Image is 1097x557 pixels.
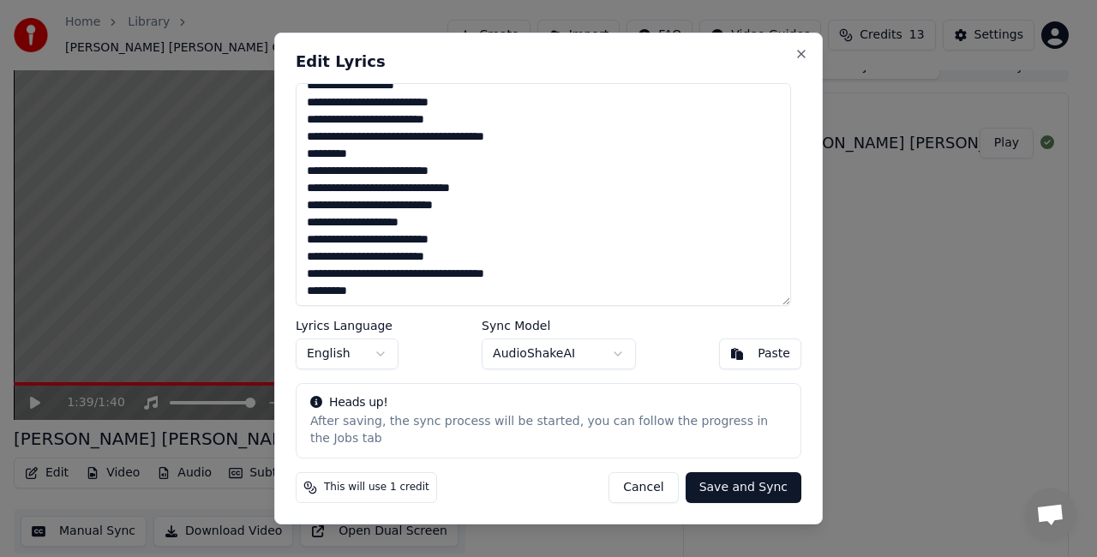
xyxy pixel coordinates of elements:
[310,394,787,411] div: Heads up!
[324,481,429,494] span: This will use 1 credit
[482,320,636,332] label: Sync Model
[719,338,801,369] button: Paste
[758,345,790,362] div: Paste
[310,413,787,447] div: After saving, the sync process will be started, you can follow the progress in the Jobs tab
[686,472,801,503] button: Save and Sync
[296,54,801,69] h2: Edit Lyrics
[296,320,399,332] label: Lyrics Language
[608,472,678,503] button: Cancel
